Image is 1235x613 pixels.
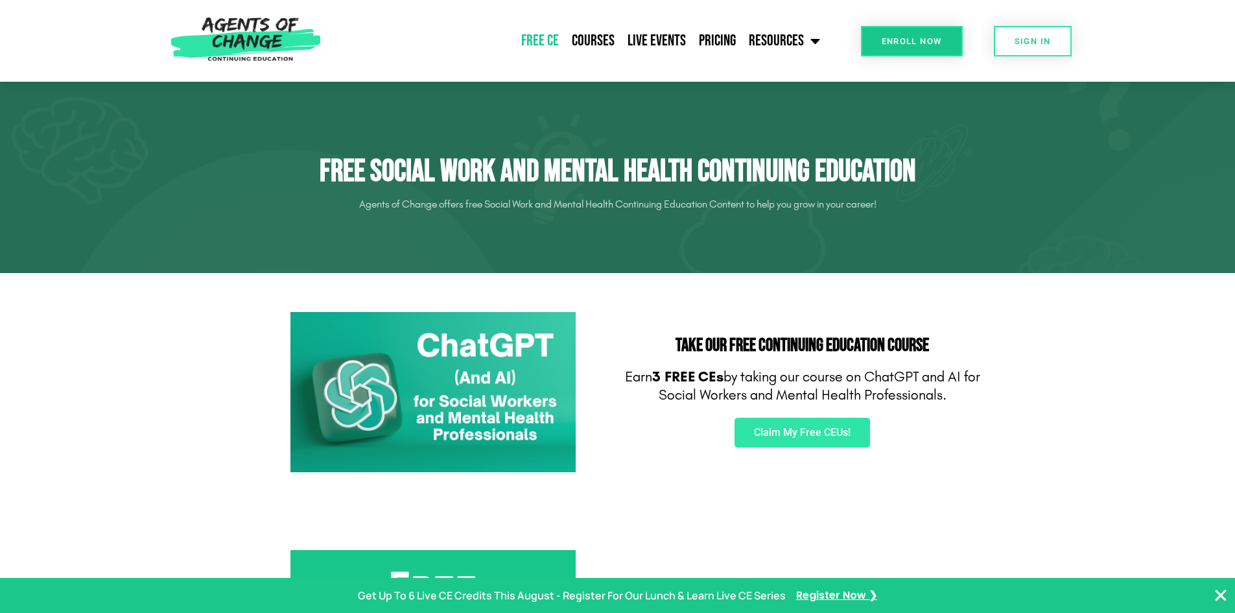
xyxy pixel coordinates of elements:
[742,25,827,57] a: Resources
[796,586,877,605] a: Register Now ❯
[621,25,692,57] a: Live Events
[692,25,742,57] a: Pricing
[754,427,851,438] span: Claim My Free CEUs!
[515,25,565,57] a: Free CE
[1213,588,1229,603] button: Close Banner
[861,26,963,56] a: Enroll Now
[327,25,827,57] nav: Menu
[735,418,870,448] a: Claim My Free CEUs!
[652,368,723,385] b: 3 FREE CEs
[882,37,942,45] span: Enroll Now
[624,368,981,405] p: Earn by taking our course on ChatGPT and AI for Social Workers and Mental Health Professionals.
[565,25,621,57] a: Courses
[994,26,1072,56] a: SIGN IN
[358,586,786,605] p: Get Up To 6 Live CE Credits This August - Register For Our Lunch & Learn Live CE Series
[255,153,981,191] h1: Free Social Work and Mental Health Continuing Education
[1015,37,1051,45] span: SIGN IN
[255,194,981,215] p: Agents of Change offers free Social Work and Mental Health Continuing Education Content to help y...
[624,337,981,355] h2: Take Our FREE Continuing Education Course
